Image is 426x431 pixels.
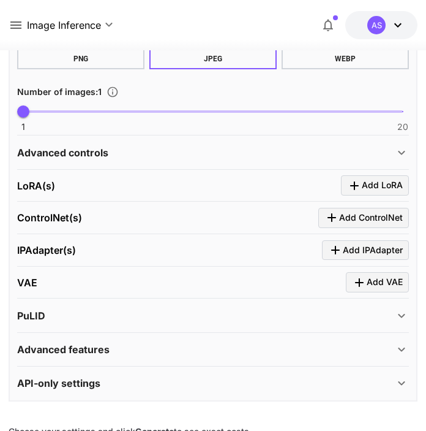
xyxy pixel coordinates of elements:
span: 20 [397,121,408,133]
button: Click to add VAE [346,272,409,292]
button: $0.05AS [345,11,417,39]
span: Add VAE [367,275,403,290]
div: AS [367,16,386,34]
p: API-only settings [17,376,100,391]
div: PuLID [17,301,409,330]
span: Add IPAdapter [343,243,403,258]
div: Advanced controls [17,138,409,167]
span: 1 [21,121,25,133]
p: Advanced controls [17,145,108,160]
button: WEBP [282,48,409,69]
button: Click to add LoRA [341,175,409,196]
span: Image Inference [27,18,101,32]
p: VAE [17,275,37,290]
div: Advanced features [17,335,409,364]
div: API-only settings [17,368,409,398]
p: Advanced features [17,342,110,357]
button: PNG [17,48,144,69]
button: JPEG [149,48,277,69]
span: Number of images : 1 [17,86,102,97]
p: IPAdapter(s) [17,243,76,257]
p: PuLID [17,308,45,323]
button: Click to add ControlNet [318,208,409,228]
span: Add ControlNet [339,210,403,226]
button: Click to add IPAdapter [322,240,409,261]
p: LoRA(s) [17,178,55,193]
span: Add LoRA [362,178,403,193]
button: Specify how many images to generate in a single request. Each image generation will be charged se... [102,86,124,98]
p: ControlNet(s) [17,210,82,225]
